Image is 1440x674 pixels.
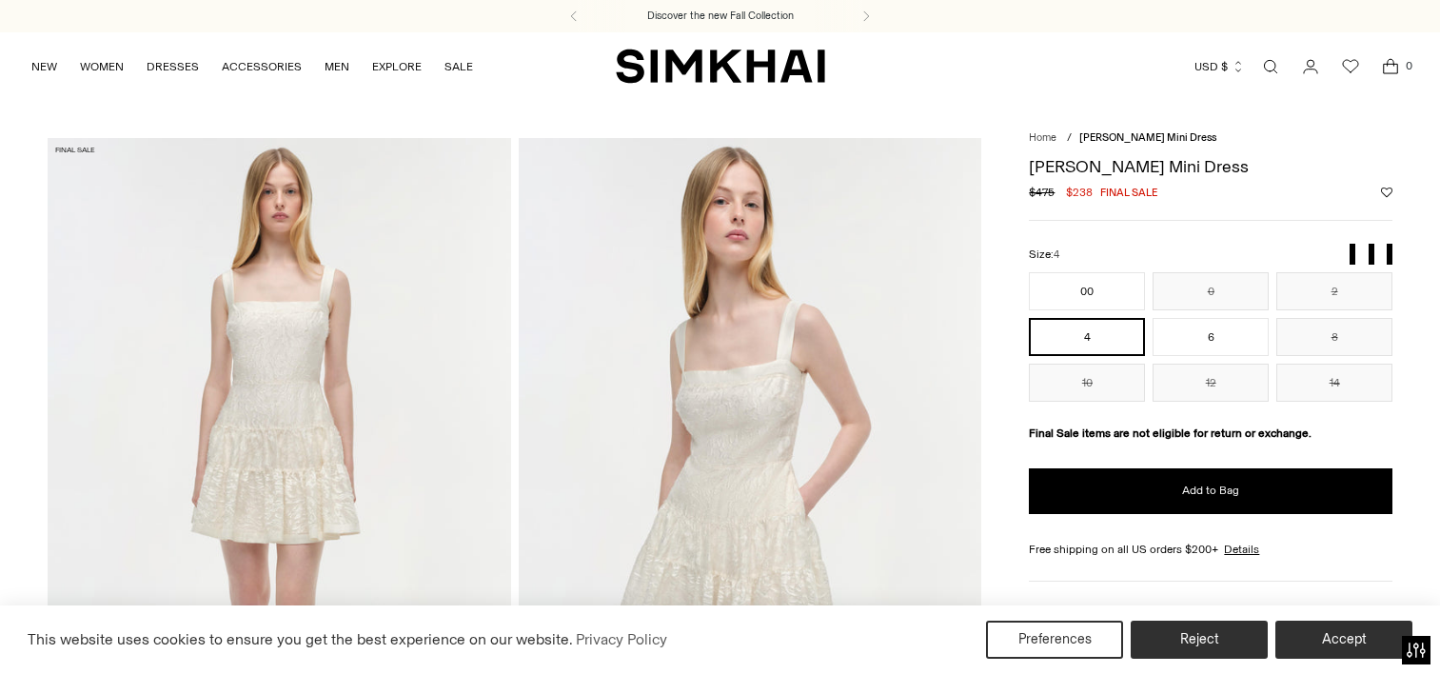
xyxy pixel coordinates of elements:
[647,9,794,24] a: Discover the new Fall Collection
[1153,272,1269,310] button: 0
[1252,48,1290,86] a: Open search modal
[1029,272,1145,310] button: 00
[1029,130,1392,147] nav: breadcrumbs
[1371,48,1410,86] a: Open cart modal
[1067,130,1072,147] div: /
[1079,131,1216,144] span: [PERSON_NAME] Mini Dress
[1224,541,1259,558] a: Details
[1153,318,1269,356] button: 6
[1066,184,1093,201] span: $238
[28,630,573,648] span: This website uses cookies to ensure you get the best experience on our website.
[1276,318,1392,356] button: 8
[1029,184,1055,201] s: $475
[1029,541,1392,558] div: Free shipping on all US orders $200+
[616,48,825,85] a: SIMKHAI
[986,621,1123,659] button: Preferences
[325,46,349,88] a: MEN
[444,46,473,88] a: SALE
[1182,483,1239,499] span: Add to Bag
[222,46,302,88] a: ACCESSORIES
[372,46,422,88] a: EXPLORE
[1029,426,1312,440] strong: Final Sale items are not eligible for return or exchange.
[1292,48,1330,86] a: Go to the account page
[1029,246,1059,264] label: Size:
[1400,57,1417,74] span: 0
[1153,364,1269,402] button: 12
[1194,46,1245,88] button: USD $
[80,46,124,88] a: WOMEN
[1275,621,1412,659] button: Accept
[1029,158,1392,175] h1: [PERSON_NAME] Mini Dress
[1054,248,1059,261] span: 4
[1332,48,1370,86] a: Wishlist
[1029,364,1145,402] button: 10
[1276,272,1392,310] button: 2
[1381,187,1392,198] button: Add to Wishlist
[147,46,199,88] a: DRESSES
[1276,364,1392,402] button: 14
[1029,131,1056,144] a: Home
[1029,468,1392,514] button: Add to Bag
[573,625,670,654] a: Privacy Policy (opens in a new tab)
[1131,621,1268,659] button: Reject
[1029,318,1145,356] button: 4
[31,46,57,88] a: NEW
